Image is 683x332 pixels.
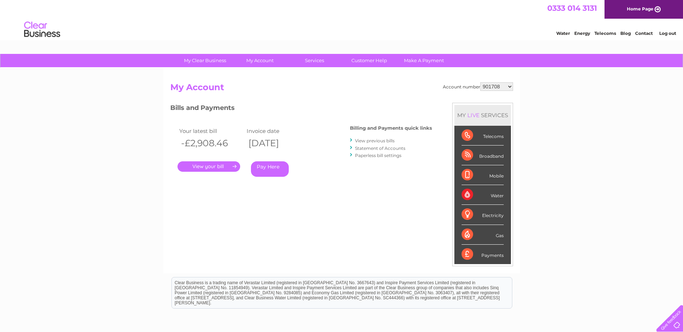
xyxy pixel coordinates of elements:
div: MY SERVICES [454,105,511,125]
a: Water [556,31,570,36]
h4: Billing and Payments quick links [350,125,432,131]
a: Pay Here [251,161,289,177]
a: Telecoms [594,31,616,36]
h3: Bills and Payments [170,103,432,115]
a: View previous bills [355,138,395,143]
div: Payments [462,245,504,264]
a: . [178,161,240,172]
a: Contact [635,31,653,36]
td: Invoice date [245,126,313,136]
div: Gas [462,225,504,245]
div: Clear Business is a trading name of Verastar Limited (registered in [GEOGRAPHIC_DATA] No. 3667643... [172,4,512,35]
div: Account number [443,82,513,91]
div: Electricity [462,205,504,225]
td: Your latest bill [178,126,245,136]
a: Services [285,54,344,67]
div: Broadband [462,146,504,165]
div: Water [462,185,504,205]
a: Make A Payment [394,54,454,67]
div: LIVE [466,112,481,119]
div: Mobile [462,165,504,185]
a: My Account [230,54,289,67]
a: Blog [620,31,631,36]
a: Customer Help [340,54,399,67]
a: Statement of Accounts [355,146,405,151]
a: Energy [574,31,590,36]
h2: My Account [170,82,513,96]
a: Log out [659,31,676,36]
a: 0333 014 3131 [547,4,597,13]
img: logo.png [24,19,60,41]
th: [DATE] [245,136,313,151]
a: Paperless bill settings [355,153,401,158]
th: -£2,908.46 [178,136,245,151]
a: My Clear Business [175,54,235,67]
div: Telecoms [462,126,504,146]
